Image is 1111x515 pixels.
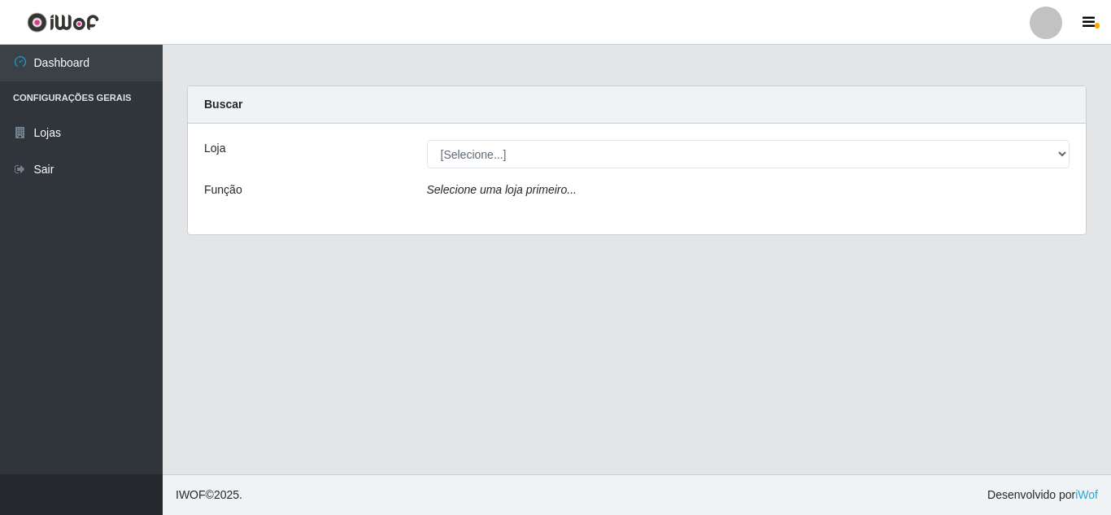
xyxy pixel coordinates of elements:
[427,183,577,196] i: Selecione uma loja primeiro...
[176,488,206,501] span: IWOF
[204,140,225,157] label: Loja
[987,487,1098,504] span: Desenvolvido por
[27,12,99,33] img: CoreUI Logo
[176,487,242,504] span: © 2025 .
[204,181,242,199] label: Função
[204,98,242,111] strong: Buscar
[1075,488,1098,501] a: iWof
